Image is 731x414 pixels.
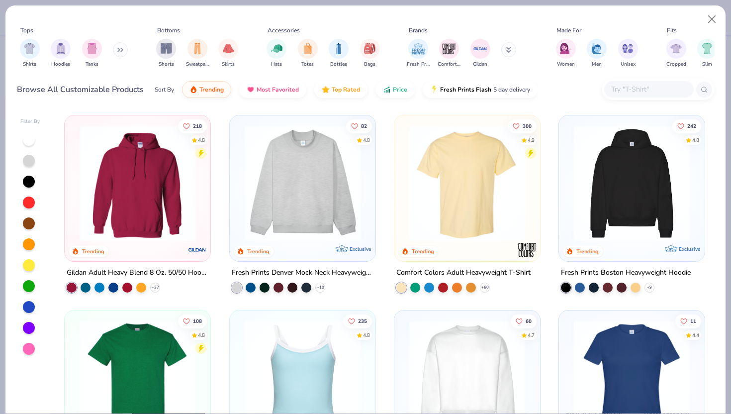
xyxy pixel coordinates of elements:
[511,314,537,328] button: Like
[239,81,306,98] button: Most Favorited
[666,39,686,68] button: filter button
[690,319,696,324] span: 11
[193,319,202,324] span: 108
[591,43,602,54] img: Men Image
[473,61,487,68] span: Gildan
[20,118,40,125] div: Filter By
[363,332,369,339] div: 4.8
[363,136,369,144] div: 4.8
[192,43,203,54] img: Sweatpants Image
[223,43,234,54] img: Skirts Image
[666,61,686,68] span: Cropped
[267,39,286,68] button: filter button
[667,26,677,35] div: Fits
[302,43,313,54] img: Totes Image
[17,84,144,96] div: Browse All Customizable Products
[343,314,371,328] button: Like
[268,26,300,35] div: Accessories
[152,285,159,291] span: + 37
[404,125,530,241] img: 029b8af0-80e6-406f-9fdc-fdf898547912
[393,86,407,94] span: Price
[186,39,209,68] button: filter button
[473,41,488,56] img: Gildan Image
[361,123,366,128] span: 82
[222,61,235,68] span: Skirts
[430,86,438,94] img: flash.gif
[178,314,207,328] button: Like
[156,39,176,68] button: filter button
[587,39,607,68] button: filter button
[350,246,371,252] span: Exclusive
[556,26,581,35] div: Made For
[55,43,66,54] img: Hoodies Image
[703,10,722,29] button: Close
[360,39,380,68] button: filter button
[493,84,530,96] span: 5 day delivery
[267,39,286,68] div: filter for Hats
[692,332,699,339] div: 4.4
[523,123,532,128] span: 300
[82,39,102,68] div: filter for Tanks
[360,39,380,68] div: filter for Bags
[687,123,696,128] span: 242
[697,39,717,68] div: filter for Slim
[470,39,490,68] div: filter for Gildan
[161,43,172,54] img: Shorts Image
[20,39,40,68] div: filter for Shirts
[592,61,602,68] span: Men
[438,61,460,68] span: Comfort Colors
[618,39,638,68] button: filter button
[271,43,282,54] img: Hats Image
[556,39,576,68] div: filter for Women
[232,267,373,279] div: Fresh Prints Denver Mock Neck Heavyweight Sweatshirt
[67,267,208,279] div: Gildan Adult Heavy Blend 8 Oz. 50/50 Hooded Sweatshirt
[257,86,299,94] span: Most Favorited
[159,61,174,68] span: Shorts
[240,125,365,241] img: f5d85501-0dbb-4ee4-b115-c08fa3845d83
[442,41,457,56] img: Comfort Colors Image
[697,39,717,68] button: filter button
[407,61,430,68] span: Fresh Prints
[75,125,200,241] img: 01756b78-01f6-4cc6-8d8a-3c30c1a0c8ac
[332,86,360,94] span: Top Rated
[218,39,238,68] div: filter for Skirts
[702,61,712,68] span: Slim
[333,43,344,54] img: Bottles Image
[24,43,35,54] img: Shirts Image
[587,39,607,68] div: filter for Men
[301,61,314,68] span: Totes
[396,267,531,279] div: Comfort Colors Adult Heavyweight T-Shirt
[365,125,491,241] img: a90f7c54-8796-4cb2-9d6e-4e9644cfe0fe
[569,125,695,241] img: 91acfc32-fd48-4d6b-bdad-a4c1a30ac3fc
[314,81,367,98] button: Top Rated
[156,39,176,68] div: filter for Shorts
[330,61,347,68] span: Bottles
[692,136,699,144] div: 4.8
[189,86,197,94] img: trending.gif
[271,61,282,68] span: Hats
[316,285,324,291] span: + 10
[23,61,36,68] span: Shirts
[647,285,652,291] span: + 9
[481,285,488,291] span: + 60
[193,123,202,128] span: 218
[218,39,238,68] button: filter button
[470,39,490,68] button: filter button
[157,26,180,35] div: Bottoms
[298,39,318,68] button: filter button
[675,314,701,328] button: Like
[407,39,430,68] div: filter for Fresh Prints
[561,267,691,279] div: Fresh Prints Boston Heavyweight Hoodie
[621,61,636,68] span: Unisex
[423,81,538,98] button: Fresh Prints Flash5 day delivery
[670,43,682,54] img: Cropped Image
[409,26,428,35] div: Brands
[557,61,575,68] span: Women
[51,39,71,68] button: filter button
[530,125,656,241] img: e55d29c3-c55d-459c-bfd9-9b1c499ab3c6
[87,43,97,54] img: Tanks Image
[528,136,535,144] div: 4.9
[182,81,231,98] button: Trending
[702,43,713,54] img: Slim Image
[411,41,426,56] img: Fresh Prints Image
